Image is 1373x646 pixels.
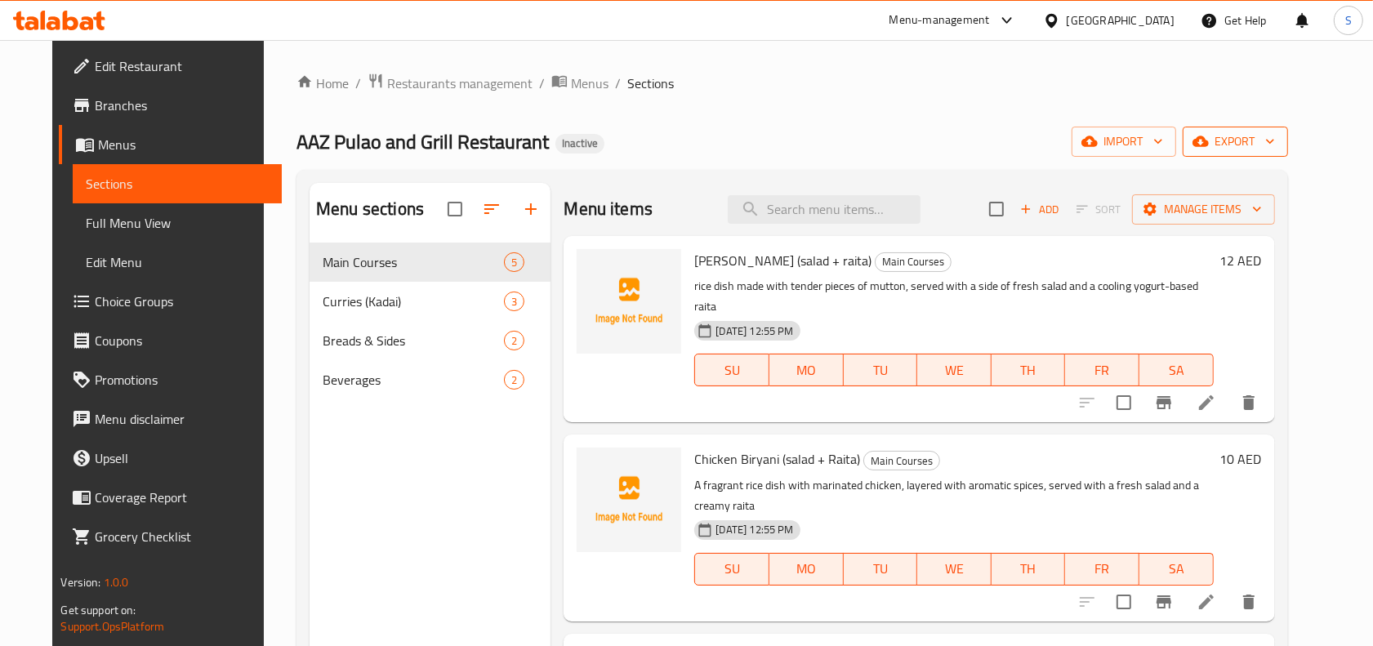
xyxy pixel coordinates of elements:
a: Coverage Report [59,478,282,517]
span: TU [850,557,912,581]
button: delete [1229,383,1268,422]
button: SU [694,354,769,386]
a: Support.OpsPlatform [60,616,164,637]
button: Manage items [1132,194,1275,225]
button: SU [694,553,769,586]
span: TU [850,359,912,382]
button: FR [1065,553,1139,586]
a: Promotions [59,360,282,399]
span: Inactive [555,136,604,150]
h6: 12 AED [1220,249,1262,272]
span: [PERSON_NAME] (salad + raita) [694,248,871,273]
span: S [1345,11,1352,29]
div: Breads & Sides2 [310,321,551,360]
button: WE [917,553,992,586]
span: WE [924,359,985,382]
span: Restaurants management [387,74,533,93]
span: Main Courses [864,452,939,470]
span: SA [1146,557,1207,581]
span: Coverage Report [95,488,269,507]
span: Promotions [95,370,269,390]
span: Grocery Checklist [95,527,269,546]
span: WE [924,557,985,581]
button: TU [844,354,918,386]
a: Choice Groups [59,282,282,321]
h2: Menu items [564,197,653,221]
a: Edit Restaurant [59,47,282,86]
button: TH [992,354,1066,386]
span: Breads & Sides [323,331,504,350]
input: search [728,195,921,224]
span: SU [702,359,762,382]
span: 3 [505,294,524,310]
span: Sections [86,174,269,194]
a: Sections [73,164,282,203]
p: rice dish made with tender pieces of mutton, served with a side of fresh salad and a cooling yogu... [694,276,1213,317]
h2: Menu sections [316,197,424,221]
span: MO [776,557,837,581]
a: Branches [59,86,282,125]
div: Beverages2 [310,360,551,399]
span: Add item [1014,197,1066,222]
span: Main Courses [323,252,504,272]
span: Select all sections [438,192,472,226]
span: Menus [571,74,608,93]
a: Edit menu item [1197,592,1216,612]
span: TH [998,359,1059,382]
span: Sort sections [472,189,511,229]
nav: Menu sections [310,236,551,406]
a: Grocery Checklist [59,517,282,556]
a: Coupons [59,321,282,360]
a: Edit Menu [73,243,282,282]
p: A fragrant rice dish with marinated chicken, layered with aromatic spices, served with a fresh sa... [694,475,1213,516]
button: TH [992,553,1066,586]
span: 2 [505,333,524,349]
span: import [1085,131,1163,152]
span: Select section [979,192,1014,226]
span: FR [1072,359,1133,382]
nav: breadcrumb [296,73,1287,94]
span: Version: [60,572,100,593]
div: [GEOGRAPHIC_DATA] [1067,11,1175,29]
span: AAZ Pulao and Grill Restaurant [296,123,549,160]
div: Inactive [555,134,604,154]
span: Select to update [1107,585,1141,619]
span: Sections [627,74,674,93]
a: Upsell [59,439,282,478]
span: Beverages [323,370,504,390]
a: Home [296,74,349,93]
span: Menus [98,135,269,154]
li: / [355,74,361,93]
span: Upsell [95,448,269,468]
span: Edit Menu [86,252,269,272]
img: Mutton Paulao (salad + raita) [577,249,681,354]
button: delete [1229,582,1268,621]
span: Menu disclaimer [95,409,269,429]
img: Chicken Biryani (salad + Raita) [577,448,681,552]
span: Curries (Kadai) [323,292,504,311]
button: import [1072,127,1176,157]
li: / [539,74,545,93]
span: [DATE] 12:55 PM [709,323,800,339]
span: Select to update [1107,385,1141,420]
button: Add [1014,197,1066,222]
span: 1.0.0 [104,572,129,593]
button: WE [917,354,992,386]
h6: 10 AED [1220,448,1262,470]
span: SA [1146,359,1207,382]
div: items [504,292,524,311]
div: Main Courses5 [310,243,551,282]
span: Select section first [1066,197,1132,222]
span: MO [776,359,837,382]
span: 2 [505,372,524,388]
span: export [1196,131,1275,152]
span: Manage items [1145,199,1262,220]
span: Main Courses [876,252,951,271]
button: SA [1139,553,1214,586]
span: Get support on: [60,599,136,621]
span: Add [1018,200,1062,219]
